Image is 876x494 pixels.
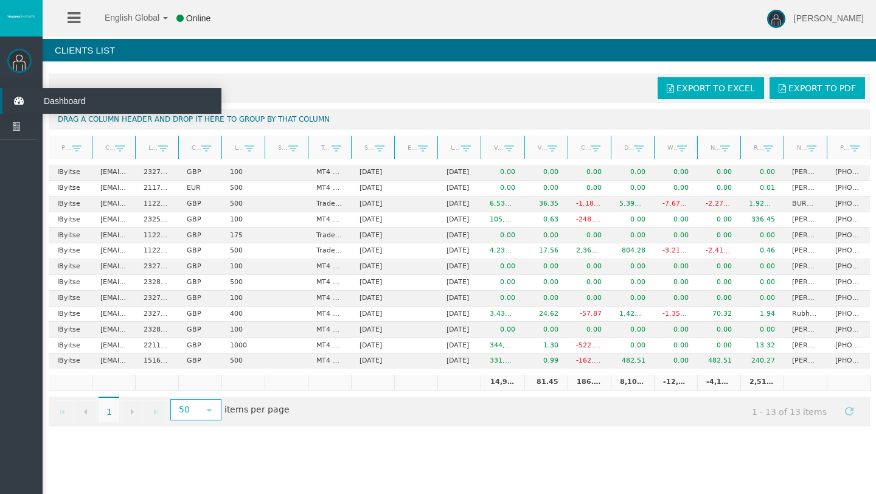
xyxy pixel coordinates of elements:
[481,197,524,212] td: 6,535,958.65
[658,77,764,99] a: Export to Excel
[99,397,119,422] span: 1
[178,275,221,291] td: GBP
[740,212,784,228] td: 336.45
[697,322,740,338] td: 0.00
[481,165,524,181] td: 0.00
[49,307,92,322] td: IByitse
[437,353,481,369] td: [DATE]
[524,307,568,322] td: 24.62
[437,291,481,307] td: [DATE]
[351,353,394,369] td: [DATE]
[740,275,784,291] td: 0.00
[524,322,568,338] td: 0.00
[740,338,784,353] td: 13.32
[351,228,394,243] td: [DATE]
[697,353,740,369] td: 482.51
[92,259,135,275] td: [EMAIL_ADDRESS][DOMAIN_NAME]
[178,181,221,197] td: EUR
[308,338,351,353] td: MT4 LiveFixedSpreadAccount
[740,322,784,338] td: 0.00
[308,322,351,338] td: MT4 LiveFloatingSpreadAccount
[784,181,827,197] td: [PERSON_NAME]
[221,228,265,243] td: 175
[654,353,697,369] td: 0.00
[784,165,827,181] td: [PERSON_NAME]
[221,291,265,307] td: 100
[784,212,827,228] td: [PERSON_NAME]
[221,243,265,259] td: 500
[697,375,740,391] td: -4,137.22
[49,353,92,369] td: IByitse
[568,243,611,259] td: 2,363.28
[827,259,870,275] td: [PHONE_NUMBER]
[135,212,178,228] td: 23256878
[568,228,611,243] td: 0.00
[49,181,92,197] td: IByitse
[524,165,568,181] td: 0.00
[740,291,784,307] td: 0.00
[827,338,870,353] td: [PHONE_NUMBER]
[481,259,524,275] td: 0.00
[308,259,351,275] td: MT4 LiveFloatingSpreadAccount
[697,275,740,291] td: 0.00
[221,259,265,275] td: 100
[487,139,504,156] a: Volume
[524,197,568,212] td: 36.35
[135,228,178,243] td: 11221391
[524,353,568,369] td: 0.99
[676,83,755,93] span: Export to Excel
[52,400,74,422] a: Go to the first page
[697,307,740,322] td: 70.32
[308,181,351,197] td: MT4 LiveFloatingSpreadAccount
[308,353,351,369] td: MT4 LiveFloatingSpreadAccount
[481,353,524,369] td: 331,896.63
[228,139,245,156] a: Leverage
[121,400,143,422] a: Go to the next page
[481,338,524,353] td: 344,379.72
[524,375,568,391] td: 81.45
[524,181,568,197] td: 0.00
[697,259,740,275] td: 0.00
[832,139,850,156] a: Phone
[481,228,524,243] td: 0.00
[524,243,568,259] td: 17.56
[770,77,865,99] a: Export to PDF
[530,139,547,156] a: Volume lots
[49,259,92,275] td: IByitse
[97,139,115,156] a: Client
[92,307,135,322] td: [EMAIL_ADDRESS][DOMAIN_NAME]
[697,291,740,307] td: 0.00
[481,243,524,259] td: 4,239,371.68
[654,259,697,275] td: 0.00
[697,165,740,181] td: 0.00
[35,88,154,114] span: Dashboard
[184,139,202,156] a: Currency
[58,407,68,417] span: Go to the first page
[784,228,827,243] td: [PERSON_NAME]
[351,197,394,212] td: [DATE]
[75,400,97,422] a: Go to the previous page
[221,165,265,181] td: 100
[611,259,654,275] td: 0.00
[481,291,524,307] td: 0.00
[135,165,178,181] td: 23279489
[49,165,92,181] td: IByitse
[789,139,807,156] a: Name
[437,322,481,338] td: [DATE]
[659,139,677,156] a: Withdrawals
[611,375,654,391] td: 8,106.30
[49,338,92,353] td: IByitse
[654,291,697,307] td: 0.00
[568,275,611,291] td: 0.00
[135,338,178,353] td: 22116136
[697,243,740,259] td: -2,413.33
[611,353,654,369] td: 482.51
[703,139,720,156] a: Net deposits
[827,275,870,291] td: [PHONE_NUMBER]
[437,243,481,259] td: [DATE]
[741,400,838,423] span: 1 - 13 of 13 items
[697,181,740,197] td: 0.00
[524,291,568,307] td: 0.00
[524,259,568,275] td: 0.00
[827,197,870,212] td: [PHONE_NUMBER]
